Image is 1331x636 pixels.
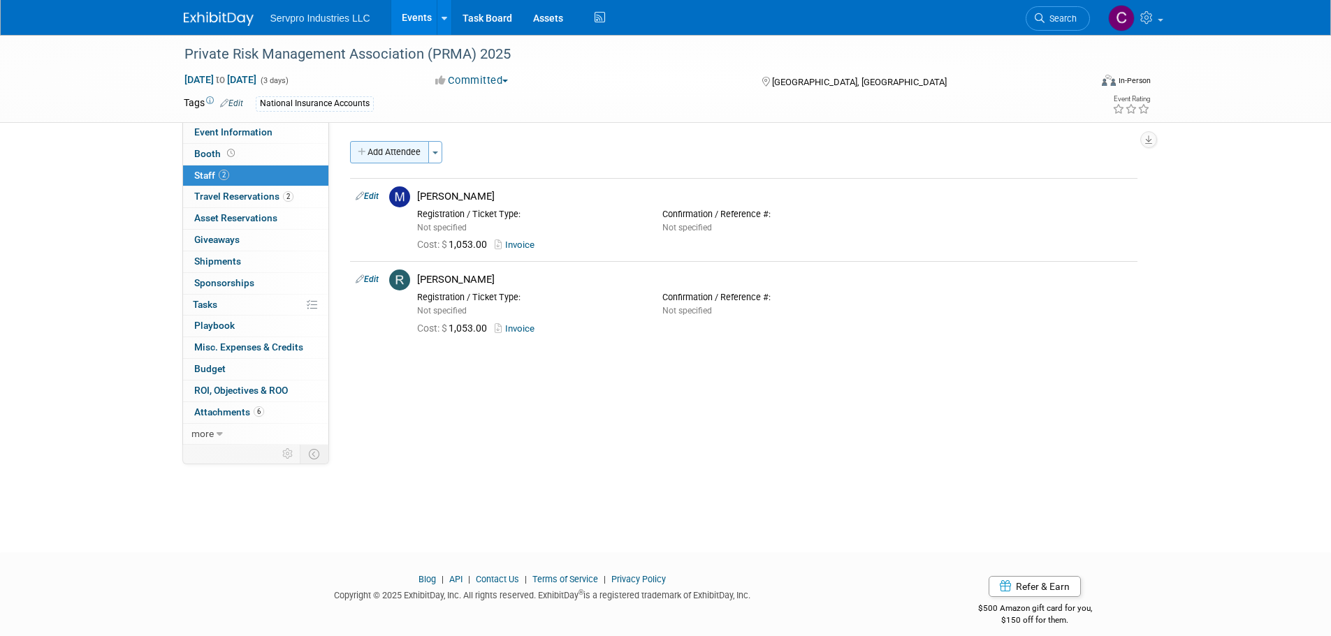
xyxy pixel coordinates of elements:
div: In-Person [1118,75,1151,86]
span: 2 [283,191,293,202]
a: Attachments6 [183,402,328,423]
a: Invoice [495,323,540,334]
a: Invoice [495,239,540,250]
img: ExhibitDay [184,12,254,26]
span: 6 [254,406,264,417]
a: Search [1026,6,1090,31]
div: Confirmation / Reference #: [662,292,887,303]
div: National Insurance Accounts [256,96,374,111]
span: | [600,574,609,584]
span: Not specified [417,223,467,232]
a: Edit [356,274,379,284]
a: Blog [419,574,436,584]
span: [GEOGRAPHIC_DATA], [GEOGRAPHIC_DATA] [772,77,947,87]
span: Not specified [417,306,467,316]
span: Shipments [194,256,241,267]
span: Travel Reservations [194,191,293,202]
a: API [449,574,463,584]
span: 1,053.00 [417,323,493,334]
span: Search [1045,13,1077,24]
a: Terms of Service [532,574,598,584]
div: $500 Amazon gift card for you, [922,593,1148,626]
span: Booth not reserved yet [224,148,238,158]
div: Event Format [1008,73,1151,94]
a: more [183,424,328,445]
button: Committed [430,73,514,88]
span: 1,053.00 [417,239,493,250]
span: Budget [194,363,226,374]
span: [DATE] [DATE] [184,73,257,86]
div: Registration / Ticket Type: [417,292,641,303]
a: Edit [356,191,379,201]
span: | [465,574,474,584]
a: Sponsorships [183,273,328,294]
a: Giveaways [183,230,328,251]
a: Staff2 [183,165,328,186]
a: Tasks [183,295,328,316]
img: R.jpg [389,269,410,290]
span: ROI, Objectives & ROO [194,385,288,396]
button: Add Attendee [350,141,429,163]
span: | [438,574,447,584]
span: Playbook [194,320,235,331]
span: Sponsorships [194,277,254,288]
span: Cost: $ [417,239,449,250]
div: Confirmation / Reference #: [662,209,887,220]
td: Tags [184,96,243,112]
sup: ® [579,589,583,596]
a: Asset Reservations [183,208,328,229]
a: Event Information [183,122,328,143]
a: Shipments [183,251,328,272]
img: Format-Inperson.png [1102,75,1116,86]
div: [PERSON_NAME] [417,273,1132,286]
span: Asset Reservations [194,212,277,223]
div: $150 off for them. [922,614,1148,626]
div: Copyright © 2025 ExhibitDay, Inc. All rights reserved. ExhibitDay is a registered trademark of Ex... [184,586,902,602]
a: Refer & Earn [989,576,1081,597]
span: Servpro Industries LLC [270,13,370,24]
span: 2 [219,170,229,180]
span: to [214,74,227,85]
a: Contact Us [476,574,519,584]
span: Not specified [662,306,712,316]
div: [PERSON_NAME] [417,190,1132,203]
span: Staff [194,170,229,181]
div: Registration / Ticket Type: [417,209,641,220]
a: Travel Reservations2 [183,186,328,207]
span: Tasks [193,299,217,310]
a: Playbook [183,316,328,337]
span: Not specified [662,223,712,232]
a: Edit [220,98,243,108]
a: Misc. Expenses & Credits [183,337,328,358]
span: Giveaways [194,234,240,245]
span: | [521,574,530,584]
a: Budget [183,359,328,380]
div: Private Risk Management Association (PRMA) 2025 [180,42,1069,67]
a: Booth [183,144,328,165]
span: Booth [194,148,238,159]
a: ROI, Objectives & ROO [183,380,328,401]
td: Toggle Event Tabs [300,445,328,463]
span: Event Information [194,126,272,138]
span: Misc. Expenses & Credits [194,341,303,353]
img: M.jpg [389,186,410,207]
span: Cost: $ [417,323,449,334]
span: (3 days) [259,76,289,85]
a: Privacy Policy [611,574,666,584]
div: Event Rating [1112,96,1150,103]
img: Chris Chassagneux [1108,5,1135,31]
span: more [191,428,214,439]
td: Personalize Event Tab Strip [276,445,300,463]
span: Attachments [194,406,264,417]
